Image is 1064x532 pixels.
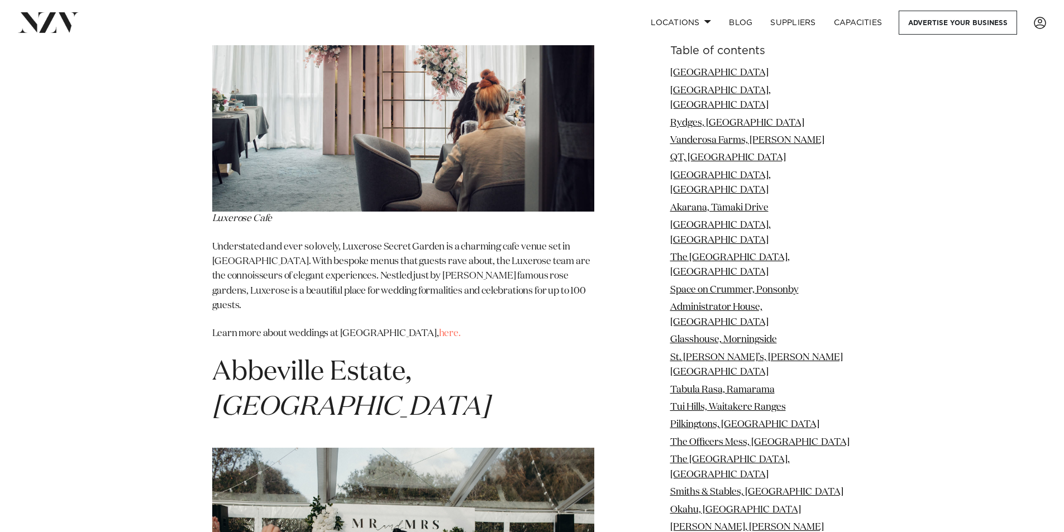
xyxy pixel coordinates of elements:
a: Capacities [825,11,891,35]
a: [GEOGRAPHIC_DATA], [GEOGRAPHIC_DATA] [670,221,771,245]
a: [GEOGRAPHIC_DATA] [670,68,769,78]
a: [GEOGRAPHIC_DATA], [GEOGRAPHIC_DATA] [670,85,771,109]
a: BLOG [720,11,761,35]
span: Abbeville Estate, [212,359,489,421]
img: nzv-logo.png [18,12,79,32]
a: The Officers Mess, [GEOGRAPHIC_DATA] [670,438,850,447]
a: Pilkingtons, [GEOGRAPHIC_DATA] [670,420,819,429]
a: Space on Crummer, Ponsonby [670,285,799,295]
a: QT, [GEOGRAPHIC_DATA] [670,153,786,162]
a: [GEOGRAPHIC_DATA], [GEOGRAPHIC_DATA] [670,171,771,195]
a: SUPPLIERS [761,11,824,35]
a: [PERSON_NAME], [PERSON_NAME] [670,523,824,532]
em: [GEOGRAPHIC_DATA] [212,394,489,421]
h6: Table of contents [670,45,852,57]
a: Locations [642,11,720,35]
a: The [GEOGRAPHIC_DATA], [GEOGRAPHIC_DATA] [670,253,790,277]
a: The [GEOGRAPHIC_DATA], [GEOGRAPHIC_DATA] [670,455,790,479]
a: Glasshouse, Morningside [670,335,777,344]
a: Vanderosa Farms, [PERSON_NAME] [670,136,824,145]
a: Administrator House, [GEOGRAPHIC_DATA] [670,303,769,327]
a: Tui Hills, Waitakere Ranges [670,402,786,412]
p: Understated and ever so lovely, Luxerose Secret Garden is a charming cafe venue set in [GEOGRAPHI... [212,240,594,314]
a: Akarana, Tāmaki Drive [670,203,769,213]
a: Smiths & Stables, [GEOGRAPHIC_DATA] [670,487,843,497]
a: Tabula Rasa, Ramarama [670,385,775,394]
p: Learn more about weddings at [GEOGRAPHIC_DATA], [212,327,594,341]
a: Rydges, [GEOGRAPHIC_DATA] [670,118,804,127]
a: Okahu, [GEOGRAPHIC_DATA] [670,505,801,514]
a: Advertise your business [899,11,1017,35]
a: here. [439,329,461,338]
a: St. [PERSON_NAME]’s, [PERSON_NAME][GEOGRAPHIC_DATA] [670,352,843,376]
em: Luxerose Cafe [212,214,273,223]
